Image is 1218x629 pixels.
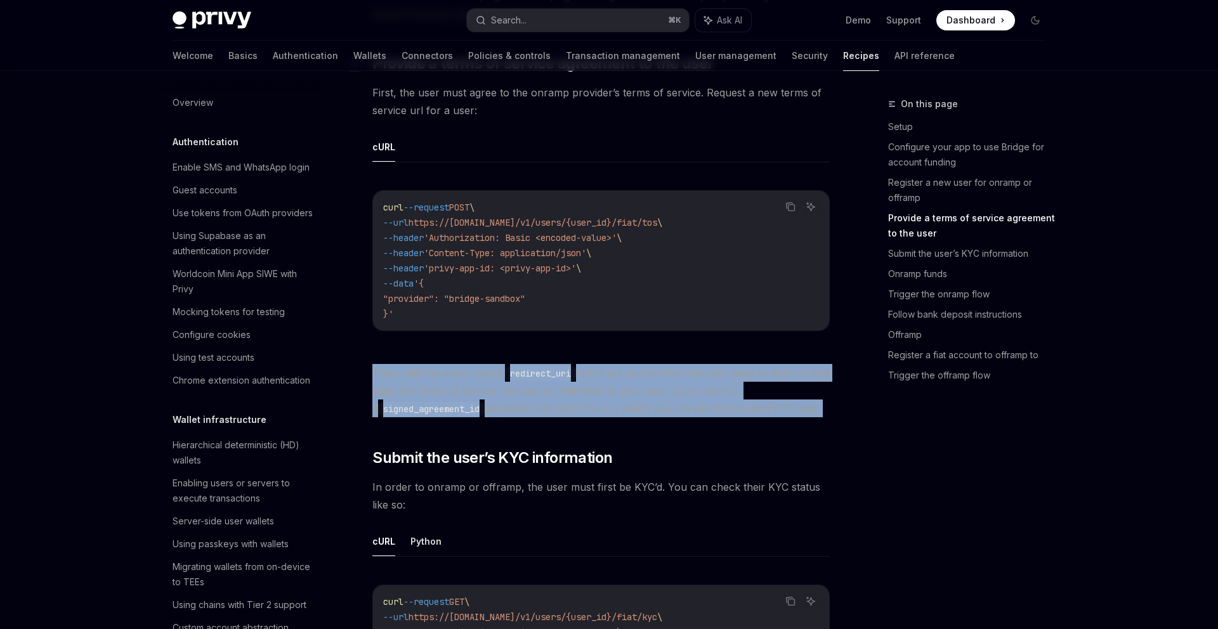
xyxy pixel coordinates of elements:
[414,278,424,289] span: '{
[936,10,1015,30] a: Dashboard
[383,293,525,304] span: "provider": "bridge-sandbox"
[173,11,251,29] img: dark logo
[888,264,1056,284] a: Onramp funds
[162,91,325,114] a: Overview
[695,9,751,32] button: Ask AI
[162,179,325,202] a: Guest accounts
[468,41,551,71] a: Policies & controls
[162,156,325,179] a: Enable SMS and WhatsApp login
[843,41,879,71] a: Recipes
[173,160,310,175] div: Enable SMS and WhatsApp login
[894,41,955,71] a: API reference
[469,202,475,213] span: \
[782,593,799,609] button: Copy the contents from the code block
[717,14,742,27] span: Ask AI
[1025,10,1045,30] button: Toggle dark mode
[162,202,325,224] a: Use tokens from OAuth providers
[162,346,325,369] a: Using test accounts
[576,263,581,274] span: \
[695,41,776,71] a: User management
[173,476,317,506] div: Enabling users or servers to execute transactions
[228,41,258,71] a: Basics
[372,448,612,468] span: Submit the user’s KYC information
[383,308,393,320] span: }'
[409,611,657,623] span: https://[DOMAIN_NAME]/v1/users/{user_id}/fiat/kyc
[372,364,830,417] span: Then, add the query param to the url, so that after the user goes to that link and signs the term...
[383,232,424,243] span: --header
[162,434,325,472] a: Hierarchical deterministic (HD) wallets
[467,9,689,32] button: Search...⌘K
[372,84,830,119] span: First, the user must agree to the onramp provider’s terms of service. Request a new terms of serv...
[888,243,1056,264] a: Submit the user’s KYC information
[617,232,622,243] span: \
[410,526,442,556] button: Python
[173,228,317,259] div: Using Supabase as an authentication provider
[383,247,424,259] span: --header
[372,478,830,514] span: In order to onramp or offramp, the user must first be KYC’d. You can check their KYC status like so:
[888,325,1056,345] a: Offramp
[173,183,237,198] div: Guest accounts
[888,208,1056,243] a: Provide a terms of service agreement to the user
[162,533,325,555] a: Using passkeys with wallets
[409,217,657,228] span: https://[DOMAIN_NAME]/v1/users/{user_id}/fiat/tos
[888,117,1056,137] a: Setup
[378,402,485,416] code: signed_agreement_id
[491,13,527,28] div: Search...
[173,350,254,365] div: Using test accounts
[372,526,395,556] button: cURL
[402,41,453,71] a: Connectors
[901,96,958,112] span: On this page
[173,438,317,468] div: Hierarchical deterministic (HD) wallets
[173,134,239,150] h5: Authentication
[424,263,576,274] span: 'privy-app-id: <privy-app-id>'
[162,472,325,510] a: Enabling users or servers to execute transactions
[383,202,403,213] span: curl
[586,247,591,259] span: \
[888,172,1056,208] a: Register a new user for onramp or offramp
[505,366,576,380] code: redirect_uri
[449,596,464,607] span: GET
[173,205,313,221] div: Use tokens from OAuth providers
[846,14,871,27] a: Demo
[162,510,325,533] a: Server-side user wallets
[162,593,325,616] a: Using chains with Tier 2 support
[888,304,1056,325] a: Follow bank deposit instructions
[273,41,338,71] a: Authentication
[162,263,325,301] a: Worldcoin Mini App SIWE with Privy
[173,412,266,427] h5: Wallet infrastructure
[802,593,819,609] button: Ask AI
[173,514,274,529] div: Server-side user wallets
[802,198,819,215] button: Ask AI
[162,323,325,346] a: Configure cookies
[888,284,1056,304] a: Trigger the onramp flow
[353,41,386,71] a: Wallets
[162,555,325,593] a: Migrating wallets from on-device to TEEs
[424,247,586,259] span: 'Content-Type: application/json'
[162,224,325,263] a: Using Supabase as an authentication provider
[657,217,662,228] span: \
[403,596,449,607] span: --request
[657,611,662,623] span: \
[383,611,409,623] span: --url
[946,14,995,27] span: Dashboard
[888,345,1056,365] a: Register a fiat account to offramp to
[888,137,1056,172] a: Configure your app to use Bridge for account funding
[383,263,424,274] span: --header
[173,536,289,552] div: Using passkeys with wallets
[173,95,213,110] div: Overview
[383,278,414,289] span: --data
[888,365,1056,386] a: Trigger the offramp flow
[173,266,317,297] div: Worldcoin Mini App SIWE with Privy
[464,596,469,607] span: \
[173,304,285,320] div: Mocking tokens for testing
[449,202,469,213] span: POST
[173,327,251,342] div: Configure cookies
[173,373,310,388] div: Chrome extension authentication
[668,15,681,25] span: ⌘ K
[383,217,409,228] span: --url
[162,369,325,392] a: Chrome extension authentication
[372,132,395,162] button: cURL
[173,597,306,613] div: Using chains with Tier 2 support
[566,41,680,71] a: Transaction management
[173,41,213,71] a: Welcome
